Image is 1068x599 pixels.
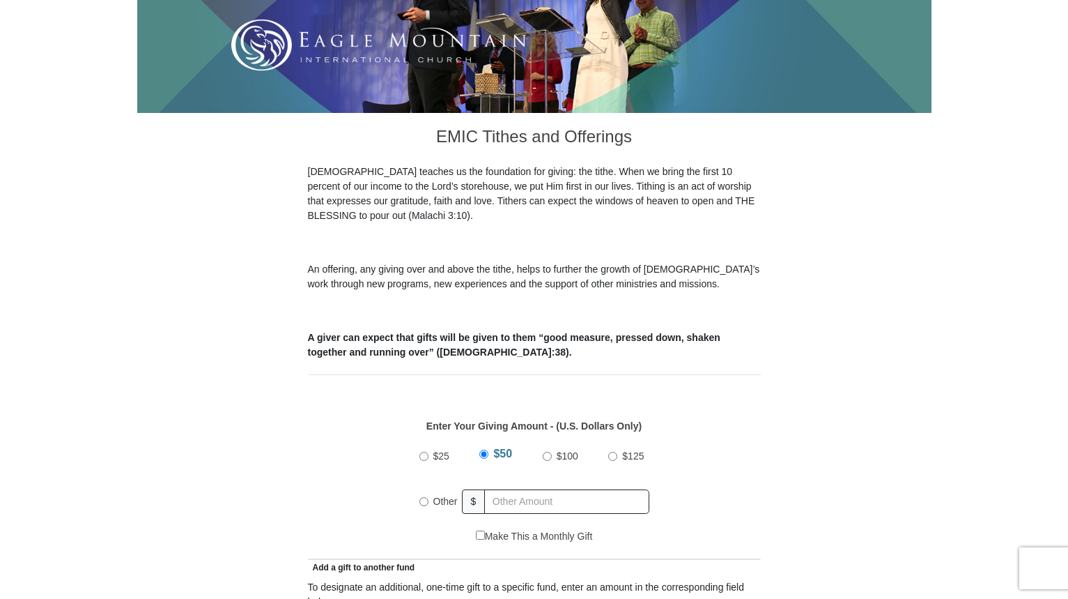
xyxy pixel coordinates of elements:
[308,165,761,223] p: [DEMOGRAPHIC_DATA] teaches us the foundation for giving: the tithe. When we bring the first 10 pe...
[484,490,649,514] input: Other Amount
[308,563,415,573] span: Add a gift to another fund
[308,262,761,291] p: An offering, any giving over and above the tithe, helps to further the growth of [DEMOGRAPHIC_DAT...
[476,531,485,540] input: Make This a Monthly Gift
[476,529,593,544] label: Make This a Monthly Gift
[426,420,642,432] strong: Enter Your Giving Amount - (U.S. Dollars Only)
[433,496,458,507] span: Other
[493,448,512,460] span: $50
[462,490,486,514] span: $
[622,450,644,462] span: $125
[557,450,578,462] span: $100
[308,332,720,358] b: A giver can expect that gifts will be given to them “good measure, pressed down, shaken together ...
[308,113,761,165] h3: EMIC Tithes and Offerings
[433,450,449,462] span: $25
